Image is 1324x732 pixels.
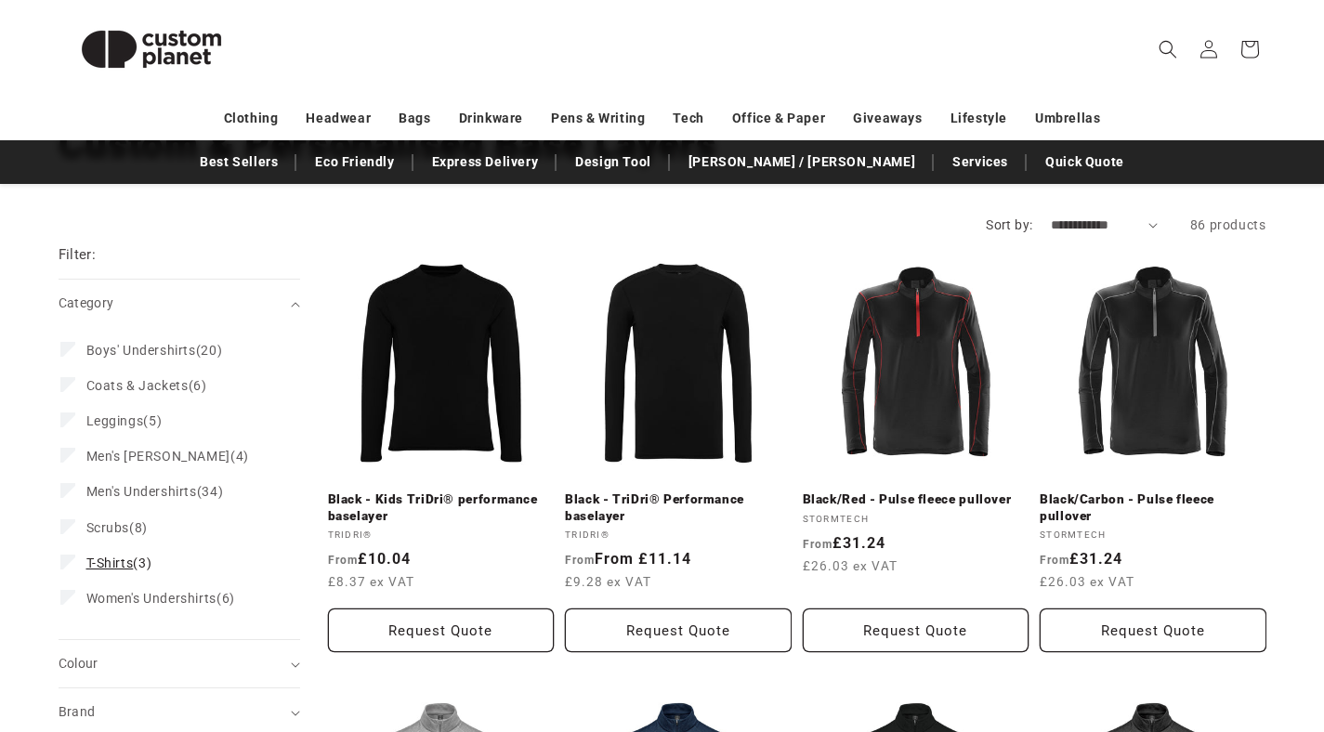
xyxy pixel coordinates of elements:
span: (5) [86,412,163,429]
a: Tech [673,102,703,135]
a: Bags [399,102,430,135]
span: Men's Undershirts [86,484,197,499]
a: Pens & Writing [551,102,645,135]
span: (3) [86,555,152,571]
a: Express Delivery [423,146,548,178]
a: Drinkware [459,102,523,135]
button: Request Quote [328,608,555,652]
a: Lifestyle [950,102,1007,135]
span: Category [59,295,114,310]
span: (6) [86,590,235,607]
a: Design Tool [566,146,661,178]
span: (8) [86,519,148,536]
span: (34) [86,483,224,500]
summary: Colour (0 selected) [59,640,300,687]
span: Men's [PERSON_NAME] [86,449,230,464]
span: Women's Undershirts [86,591,216,606]
h2: Filter: [59,244,97,266]
summary: Category (0 selected) [59,280,300,327]
a: Services [943,146,1017,178]
span: (4) [86,448,249,464]
a: Office & Paper [732,102,825,135]
span: (20) [86,342,223,359]
button: Request Quote [565,608,792,652]
a: Black - Kids TriDri® performance baselayer [328,491,555,524]
a: Eco Friendly [306,146,403,178]
span: Coats & Jackets [86,378,189,393]
span: Brand [59,704,96,719]
span: T-Shirts [86,556,134,570]
a: Umbrellas [1035,102,1100,135]
a: Black - TriDri® Performance baselayer [565,491,792,524]
label: Sort by: [986,217,1032,232]
a: Best Sellers [190,146,287,178]
img: Custom Planet [59,7,244,91]
a: Black/Red - Pulse fleece pullover [803,491,1029,508]
iframe: Chat Widget [1005,531,1324,732]
summary: Search [1147,29,1188,70]
a: Clothing [224,102,279,135]
a: Black/Carbon - Pulse fleece pullover [1040,491,1266,524]
span: Leggings [86,413,144,428]
a: Giveaways [853,102,922,135]
span: (6) [86,377,207,394]
span: 86 products [1190,217,1266,232]
button: Request Quote [803,608,1029,652]
span: Scrubs [86,520,130,535]
a: [PERSON_NAME] / [PERSON_NAME] [679,146,924,178]
span: Boys' Undershirts [86,343,196,358]
span: Colour [59,656,98,671]
a: Headwear [306,102,371,135]
a: Quick Quote [1036,146,1134,178]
